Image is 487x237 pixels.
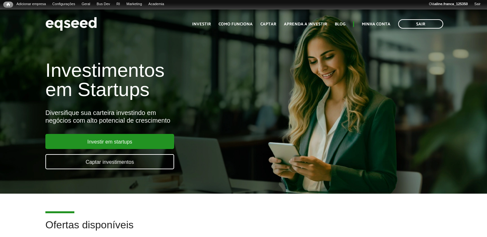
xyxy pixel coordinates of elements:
[45,109,279,124] div: Diversifique sua carteira investindo em negócios com alto potencial de crescimento
[123,2,145,7] a: Marketing
[362,22,390,26] a: Minha conta
[284,22,327,26] a: Aprenda a investir
[192,22,211,26] a: Investir
[435,2,468,6] strong: aline.franca_125350
[45,61,279,99] h1: Investimentos em Startups
[145,2,167,7] a: Academia
[113,2,123,7] a: RI
[398,19,443,29] a: Sair
[49,2,79,7] a: Configurações
[93,2,113,7] a: Bus Dev
[45,154,174,169] a: Captar investimentos
[45,134,174,149] a: Investir em startups
[219,22,253,26] a: Como funciona
[426,2,471,7] a: Oláaline.franca_125350
[6,2,10,7] span: Início
[260,22,276,26] a: Captar
[3,2,13,8] a: Início
[335,22,345,26] a: Blog
[13,2,49,7] a: Adicionar empresa
[78,2,93,7] a: Geral
[45,15,97,32] img: EqSeed
[471,2,484,7] a: Sair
